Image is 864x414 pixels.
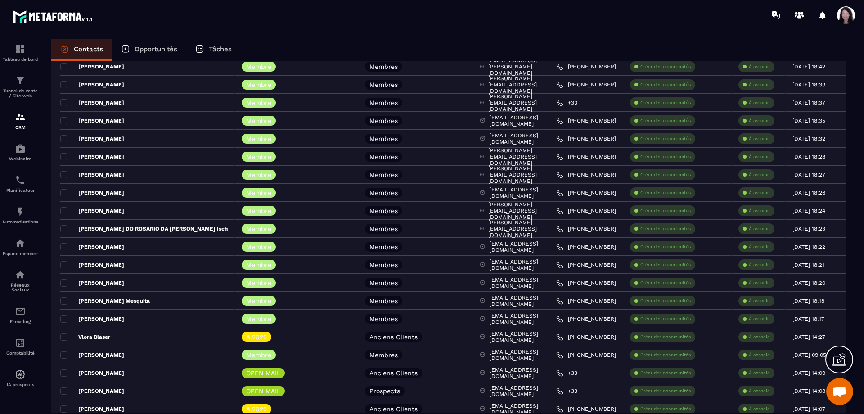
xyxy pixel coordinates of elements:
[556,225,616,232] a: [PHONE_NUMBER]
[369,244,398,250] p: Membres
[369,172,398,178] p: Membres
[792,118,825,124] p: [DATE] 18:35
[792,100,825,106] p: [DATE] 18:37
[13,8,94,24] img: logo
[640,352,691,358] p: Créer des opportunités
[60,63,124,70] p: [PERSON_NAME]
[556,315,616,323] a: [PHONE_NUMBER]
[60,297,150,305] p: [PERSON_NAME] Mesquita
[556,279,616,287] a: [PHONE_NUMBER]
[15,306,26,317] img: email
[749,316,770,322] p: À associe
[640,262,691,268] p: Créer des opportunités
[792,262,824,268] p: [DATE] 18:21
[60,207,124,214] p: [PERSON_NAME]
[2,299,38,331] a: emailemailE-mailing
[15,143,26,154] img: automations
[60,117,124,124] p: [PERSON_NAME]
[74,45,103,53] p: Contacts
[60,279,124,287] p: [PERSON_NAME]
[135,45,177,53] p: Opportunités
[369,280,398,286] p: Membres
[640,172,691,178] p: Créer des opportunités
[369,316,398,322] p: Membres
[60,243,124,250] p: [PERSON_NAME]
[640,64,691,70] p: Créer des opportunités
[792,82,825,88] p: [DATE] 18:39
[2,88,38,98] p: Tunnel de vente / Site web
[112,39,186,61] a: Opportunités
[749,280,770,286] p: À associe
[369,262,398,268] p: Membres
[246,316,271,322] p: Membre
[186,39,241,61] a: Tâches
[556,351,616,359] a: [PHONE_NUMBER]
[2,136,38,168] a: automationsautomationsWebinaire
[60,135,124,142] p: [PERSON_NAME]
[60,225,228,232] p: [PERSON_NAME] DO ROSARIO DA [PERSON_NAME] Isch
[556,81,616,88] a: [PHONE_NUMBER]
[749,136,770,142] p: À associe
[369,298,398,304] p: Membres
[60,171,124,178] p: [PERSON_NAME]
[749,100,770,106] p: À associe
[640,136,691,142] p: Créer des opportunités
[60,405,124,413] p: [PERSON_NAME]
[749,262,770,268] p: À associe
[246,190,271,196] p: Membre
[749,406,770,412] p: À associe
[369,190,398,196] p: Membres
[369,370,418,376] p: Anciens Clients
[556,405,616,413] a: [PHONE_NUMBER]
[2,37,38,68] a: formationformationTableau de bord
[556,99,577,106] a: +33
[556,261,616,268] a: [PHONE_NUMBER]
[246,172,271,178] p: Membre
[640,316,691,322] p: Créer des opportunités
[792,64,825,70] p: [DATE] 18:42
[640,208,691,214] p: Créer des opportunités
[556,153,616,160] a: [PHONE_NUMBER]
[246,226,271,232] p: Membre
[640,298,691,304] p: Créer des opportunités
[246,298,271,304] p: Membre
[556,189,616,196] a: [PHONE_NUMBER]
[792,226,825,232] p: [DATE] 18:23
[15,44,26,55] img: formation
[556,297,616,305] a: [PHONE_NUMBER]
[369,82,398,88] p: Membres
[640,100,691,106] p: Créer des opportunités
[369,352,398,358] p: Membres
[60,333,110,341] p: Vlora Blaser
[749,244,770,250] p: À associe
[749,82,770,88] p: À associe
[246,136,271,142] p: Membre
[2,188,38,193] p: Planificateur
[640,244,691,250] p: Créer des opportunités
[369,406,418,412] p: Anciens Clients
[640,370,691,376] p: Créer des opportunités
[792,334,825,340] p: [DATE] 14:27
[15,369,26,380] img: automations
[246,154,271,160] p: Membre
[640,82,691,88] p: Créer des opportunités
[246,208,271,214] p: Membre
[60,81,124,88] p: [PERSON_NAME]
[640,334,691,340] p: Créer des opportunités
[369,154,398,160] p: Membres
[2,57,38,62] p: Tableau de bord
[246,406,267,412] p: A 2025
[60,351,124,359] p: [PERSON_NAME]
[369,208,398,214] p: Membres
[640,226,691,232] p: Créer des opportunités
[369,136,398,142] p: Membres
[792,280,825,286] p: [DATE] 18:20
[640,154,691,160] p: Créer des opportunités
[209,45,232,53] p: Tâches
[640,280,691,286] p: Créer des opportunités
[2,156,38,161] p: Webinaire
[2,319,38,324] p: E-mailing
[60,261,124,268] p: [PERSON_NAME]
[749,154,770,160] p: À associe
[749,190,770,196] p: À associe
